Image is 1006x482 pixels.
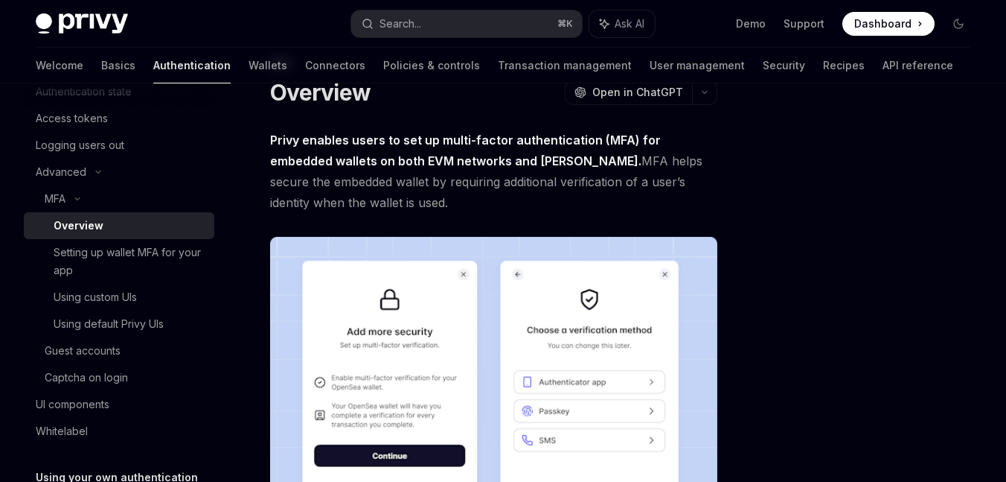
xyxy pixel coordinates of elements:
[45,342,121,360] div: Guest accounts
[36,13,128,34] img: dark logo
[24,311,214,337] a: Using default Privy UIs
[24,391,214,418] a: UI components
[36,396,109,413] div: UI components
[946,12,970,36] button: Toggle dark mode
[650,48,745,83] a: User management
[24,105,214,132] a: Access tokens
[736,16,766,31] a: Demo
[882,48,953,83] a: API reference
[854,16,912,31] span: Dashboard
[823,48,865,83] a: Recipes
[101,48,135,83] a: Basics
[36,422,88,440] div: Whitelabel
[54,244,205,279] div: Setting up wallet MFA for your app
[557,18,573,30] span: ⌘ K
[305,48,365,83] a: Connectors
[249,48,287,83] a: Wallets
[842,12,935,36] a: Dashboard
[351,10,582,37] button: Search...⌘K
[24,418,214,445] a: Whitelabel
[379,15,421,33] div: Search...
[270,133,661,168] strong: Privy enables users to set up multi-factor authentication (MFA) for embedded wallets on both EVM ...
[498,48,632,83] a: Transaction management
[24,132,214,159] a: Logging users out
[615,16,644,31] span: Ask AI
[592,85,683,100] span: Open in ChatGPT
[24,284,214,311] a: Using custom UIs
[270,79,371,106] h1: Overview
[589,10,655,37] button: Ask AI
[36,110,108,127] div: Access tokens
[45,190,65,208] div: MFA
[45,369,128,387] div: Captcha on login
[270,130,717,213] span: MFA helps secure the embedded wallet by requiring additional verification of a user’s identity wh...
[763,48,805,83] a: Security
[36,48,83,83] a: Welcome
[153,48,231,83] a: Authentication
[24,212,214,239] a: Overview
[36,163,86,181] div: Advanced
[383,48,480,83] a: Policies & controls
[24,337,214,364] a: Guest accounts
[24,239,214,284] a: Setting up wallet MFA for your app
[54,217,103,235] div: Overview
[54,288,137,306] div: Using custom UIs
[565,80,692,105] button: Open in ChatGPT
[24,364,214,391] a: Captcha on login
[784,16,824,31] a: Support
[54,315,164,333] div: Using default Privy UIs
[36,136,124,154] div: Logging users out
